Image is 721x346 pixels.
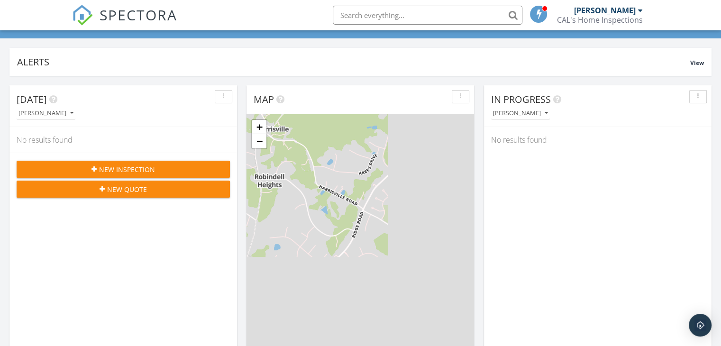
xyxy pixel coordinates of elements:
[254,93,274,106] span: Map
[17,161,230,178] button: New Inspection
[17,181,230,198] button: New Quote
[17,93,47,106] span: [DATE]
[689,314,712,337] div: Open Intercom Messenger
[72,5,93,26] img: The Best Home Inspection Software - Spectora
[72,13,177,33] a: SPECTORA
[491,93,551,106] span: In Progress
[100,5,177,25] span: SPECTORA
[252,120,266,134] a: Zoom in
[574,6,636,15] div: [PERSON_NAME]
[493,110,548,117] div: [PERSON_NAME]
[9,127,237,153] div: No results found
[484,127,712,153] div: No results found
[333,6,522,25] input: Search everything...
[491,107,550,120] button: [PERSON_NAME]
[107,184,147,194] span: New Quote
[557,15,643,25] div: CAL's Home Inspections
[17,55,690,68] div: Alerts
[18,110,73,117] div: [PERSON_NAME]
[252,134,266,148] a: Zoom out
[690,59,704,67] span: View
[99,164,155,174] span: New Inspection
[17,107,75,120] button: [PERSON_NAME]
